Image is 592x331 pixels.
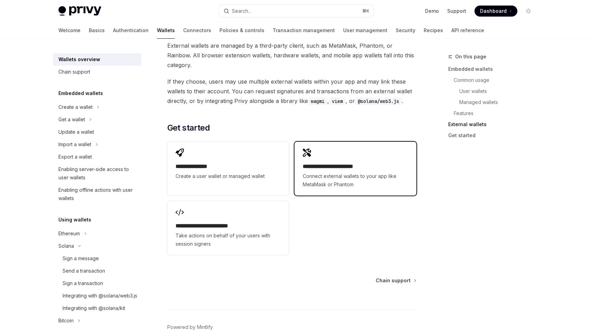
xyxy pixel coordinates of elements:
a: External wallets [448,119,539,130]
a: Powered by Mintlify [167,324,213,331]
a: Recipes [424,22,443,39]
span: Dashboard [480,8,507,15]
a: Welcome [58,22,81,39]
a: Policies & controls [219,22,264,39]
div: Import a wallet [58,140,91,149]
button: Toggle Bitcoin section [53,314,141,327]
a: Connectors [183,22,211,39]
a: Demo [425,8,439,15]
a: Send a transaction [53,265,141,277]
code: viem [329,97,346,105]
div: Solana [58,242,74,250]
div: Search... [232,7,251,15]
a: Export a wallet [53,151,141,163]
a: Managed wallets [448,97,539,108]
a: Integrating with @solana/web3.js [53,290,141,302]
a: Enabling offline actions with user wallets [53,184,141,205]
span: On this page [455,53,486,61]
div: Send a transaction [63,267,105,275]
a: Enabling server-side access to user wallets [53,163,141,184]
a: Dashboard [474,6,517,17]
a: Security [396,22,415,39]
button: Toggle Get a wallet section [53,113,141,126]
a: Chain support [53,66,141,78]
a: API reference [451,22,484,39]
a: Common usage [448,75,539,86]
div: Enabling server-side access to user wallets [58,165,137,182]
a: User wallets [448,86,539,97]
div: Export a wallet [58,153,92,161]
span: Connect external wallets to your app like MetaMask or Phantom [303,172,408,189]
button: Toggle Create a wallet section [53,101,141,113]
a: Update a wallet [53,126,141,138]
a: Get started [448,130,539,141]
a: Features [448,108,539,119]
a: Sign a message [53,252,141,265]
a: Chain support [376,277,416,284]
button: Toggle Solana section [53,240,141,252]
div: Get a wallet [58,115,85,124]
a: Basics [89,22,105,39]
a: User management [343,22,387,39]
img: light logo [58,6,101,16]
div: Integrating with @solana/kit [63,304,125,312]
div: Enabling offline actions with user wallets [58,186,137,202]
a: Embedded wallets [448,64,539,75]
h5: Using wallets [58,216,91,224]
span: Create a user wallet or managed wallet [176,172,281,180]
span: ⌘ K [362,8,369,14]
span: Take actions on behalf of your users with session signers [176,231,281,248]
button: Toggle Ethereum section [53,227,141,240]
div: Update a wallet [58,128,94,136]
a: Wallets overview [53,53,141,66]
div: Ethereum [58,229,80,238]
span: Chain support [376,277,411,284]
a: Sign a transaction [53,277,141,290]
code: wagmi [308,97,327,105]
button: Open search [219,5,374,17]
div: Chain support [58,68,90,76]
span: If they choose, users may use multiple external wallets within your app and may link these wallet... [167,77,416,106]
a: Integrating with @solana/kit [53,302,141,314]
div: Sign a message [63,254,99,263]
h5: Embedded wallets [58,89,103,97]
code: @solana/web3.js [355,97,402,105]
a: Wallets [157,22,175,39]
div: Integrating with @solana/web3.js [63,292,137,300]
div: Bitcoin [58,316,74,325]
span: External wallets are managed by a third-party client, such as MetaMask, Phantom, or Rainbow. All ... [167,41,416,70]
div: Create a wallet [58,103,93,111]
button: Toggle Import a wallet section [53,138,141,151]
div: Sign a transaction [63,279,103,287]
div: Wallets overview [58,55,100,64]
a: Transaction management [273,22,335,39]
span: Get started [167,122,210,133]
a: Authentication [113,22,149,39]
a: Support [447,8,466,15]
button: Toggle dark mode [523,6,534,17]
